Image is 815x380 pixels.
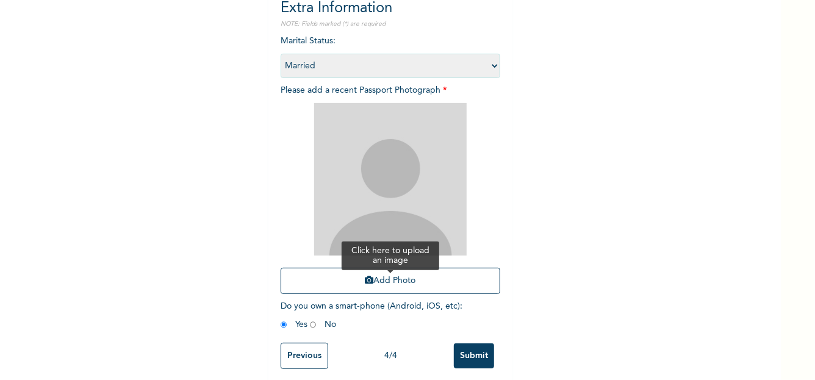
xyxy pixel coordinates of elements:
img: Crop [314,103,467,256]
input: Submit [454,343,494,368]
p: NOTE: Fields marked (*) are required [281,20,500,29]
button: Add Photo [281,268,500,294]
span: Do you own a smart-phone (Android, iOS, etc) : Yes No [281,302,462,329]
span: Marital Status : [281,37,500,70]
span: Please add a recent Passport Photograph [281,86,500,300]
input: Previous [281,343,328,369]
div: 4 / 4 [328,350,454,362]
